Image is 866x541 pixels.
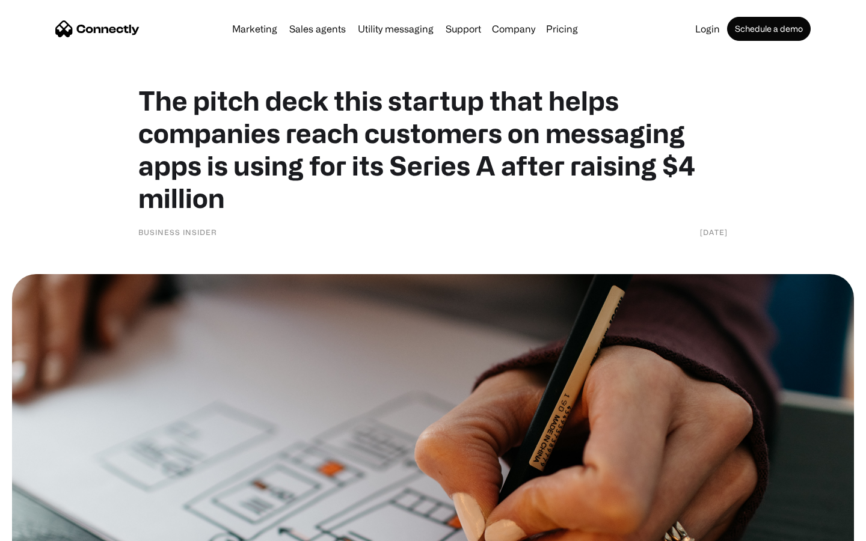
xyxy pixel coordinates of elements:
[12,520,72,537] aside: Language selected: English
[541,24,583,34] a: Pricing
[690,24,725,34] a: Login
[138,226,217,238] div: Business Insider
[700,226,728,238] div: [DATE]
[492,20,535,37] div: Company
[24,520,72,537] ul: Language list
[284,24,351,34] a: Sales agents
[441,24,486,34] a: Support
[353,24,438,34] a: Utility messaging
[727,17,811,41] a: Schedule a demo
[227,24,282,34] a: Marketing
[138,84,728,214] h1: The pitch deck this startup that helps companies reach customers on messaging apps is using for i...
